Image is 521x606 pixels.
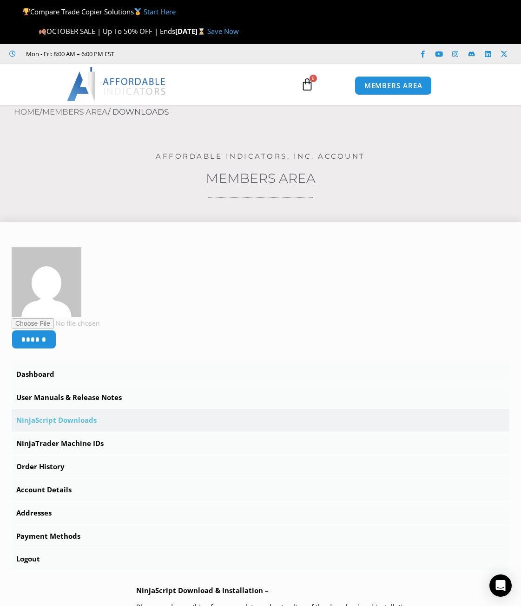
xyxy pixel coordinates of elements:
span: Compare Trade Copier Solutions [22,7,176,16]
img: 🍂 [39,28,46,35]
a: Members Area [206,170,316,186]
strong: [DATE] [175,26,207,36]
a: Account Details [12,479,509,501]
a: NinjaTrader Machine IDs [12,432,509,455]
div: Open Intercom Messenger [489,574,512,597]
a: Affordable Indicators, Inc. Account [156,152,365,161]
img: LogoAI | Affordable Indicators – NinjaTrader [67,67,167,101]
span: OCTOBER SALE | Up To 50% OFF | Ends [39,26,175,36]
img: ⌛ [198,28,205,35]
img: 🥇 [134,8,141,15]
a: Start Here [144,7,176,16]
span: MEMBERS AREA [364,82,422,89]
b: NinjaScript Download & Installation – [136,586,269,595]
span: Mon - Fri: 8:00 AM – 6:00 PM EST [24,48,114,59]
a: Payment Methods [12,525,509,548]
a: MEMBERS AREA [355,76,432,95]
img: 🏆 [23,8,30,15]
a: Addresses [12,502,509,524]
iframe: Customer reviews powered by Trustpilot [119,49,258,58]
a: Order History [12,456,509,478]
a: 0 [287,71,328,98]
a: NinjaScript Downloads [12,409,509,432]
a: User Manuals & Release Notes [12,387,509,409]
img: e7b3d04d676730b99ab63b36e80a903960584c2bf3f76b4b40c3644d97b11015 [12,247,81,317]
nav: Breadcrumb [14,105,521,120]
a: Dashboard [12,363,509,386]
a: Save Now [207,26,239,36]
span: 0 [310,75,317,82]
a: Logout [12,548,509,570]
nav: Account pages [12,363,509,571]
a: Home [14,107,40,116]
a: Members Area [42,107,108,116]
